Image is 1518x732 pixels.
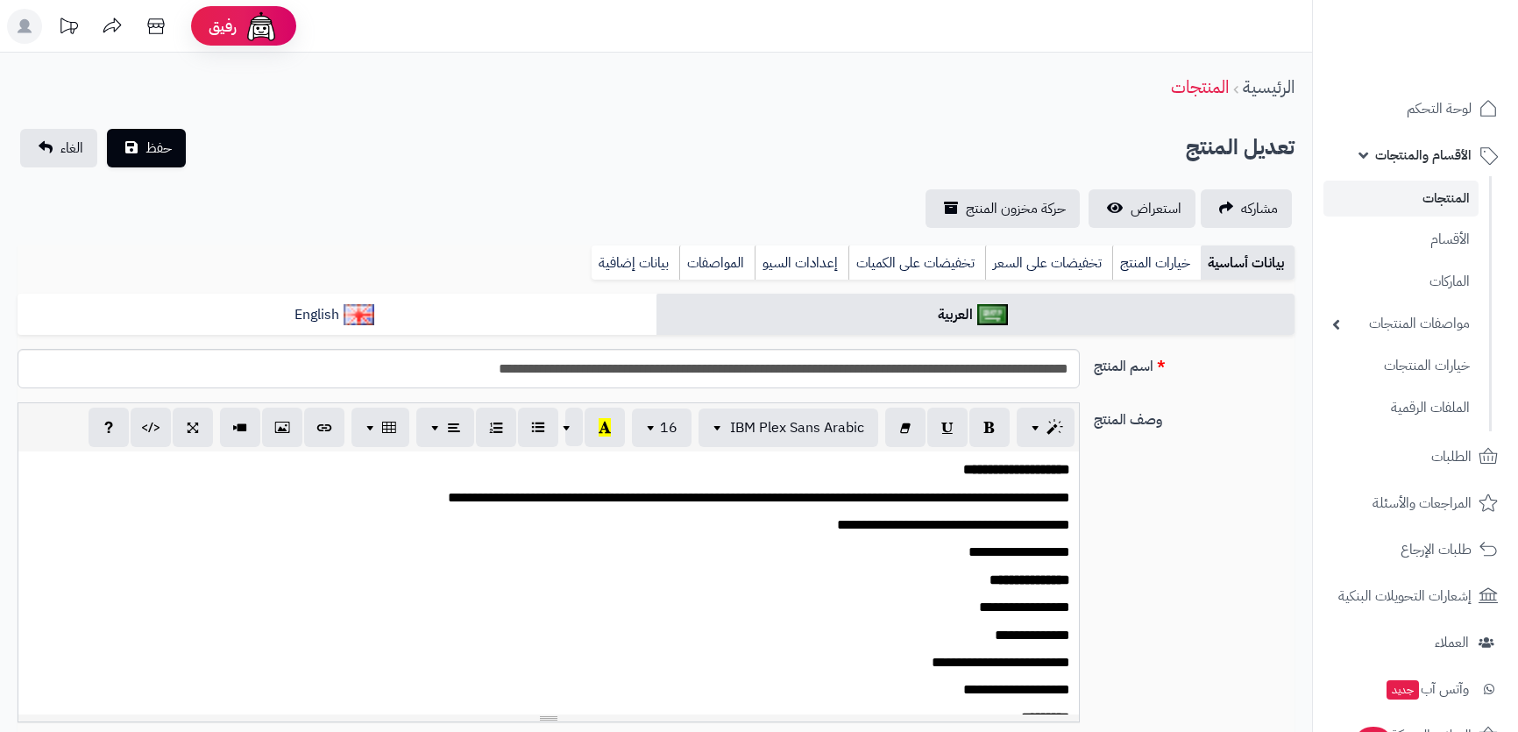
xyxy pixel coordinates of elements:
[1186,130,1295,166] h2: تعديل المنتج
[244,9,279,44] img: ai-face.png
[977,304,1008,325] img: العربية
[1401,537,1472,562] span: طلبات الإرجاع
[1323,181,1479,217] a: المنتجات
[1171,74,1229,100] a: المنتجات
[656,294,1295,337] a: العربية
[730,417,864,438] span: IBM Plex Sans Arabic
[1323,482,1507,524] a: المراجعات والأسئلة
[1323,668,1507,710] a: وآتس آبجديد
[660,417,677,438] span: 16
[1323,88,1507,130] a: لوحة التحكم
[1323,347,1479,385] a: خيارات المنتجات
[1431,444,1472,469] span: الطلبات
[679,245,755,281] a: المواصفات
[755,245,848,281] a: إعدادات السيو
[1373,491,1472,515] span: المراجعات والأسئلة
[18,294,656,337] a: English
[1131,198,1181,219] span: استعراض
[985,245,1112,281] a: تخفيضات على السعر
[1323,389,1479,427] a: الملفات الرقمية
[926,189,1080,228] a: حركة مخزون المنتج
[966,198,1066,219] span: حركة مخزون المنتج
[1375,143,1472,167] span: الأقسام والمنتجات
[1385,677,1469,701] span: وآتس آب
[1387,680,1419,700] span: جديد
[1241,198,1278,219] span: مشاركه
[1089,189,1195,228] a: استعراض
[1323,305,1479,343] a: مواصفات المنتجات
[1087,402,1302,430] label: وصف المنتج
[1323,436,1507,478] a: الطلبات
[209,16,237,37] span: رفيق
[1201,189,1292,228] a: مشاركه
[1323,529,1507,571] a: طلبات الإرجاع
[1243,74,1295,100] a: الرئيسية
[344,304,374,325] img: English
[1323,221,1479,259] a: الأقسام
[145,138,172,159] span: حفظ
[1435,630,1469,655] span: العملاء
[1338,584,1472,608] span: إشعارات التحويلات البنكية
[1323,575,1507,617] a: إشعارات التحويلات البنكية
[1323,622,1507,664] a: العملاء
[1087,349,1302,377] label: اسم المنتج
[60,138,83,159] span: الغاء
[46,9,90,48] a: تحديثات المنصة
[1201,245,1295,281] a: بيانات أساسية
[632,409,692,447] button: 16
[107,129,186,167] button: حفظ
[1112,245,1201,281] a: خيارات المنتج
[20,129,97,167] a: الغاء
[1407,96,1472,121] span: لوحة التحكم
[1323,263,1479,301] a: الماركات
[848,245,985,281] a: تخفيضات على الكميات
[699,409,878,447] button: IBM Plex Sans Arabic
[592,245,679,281] a: بيانات إضافية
